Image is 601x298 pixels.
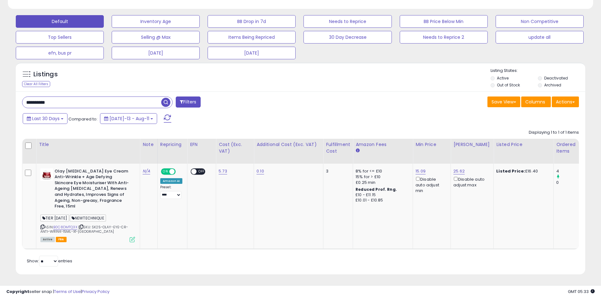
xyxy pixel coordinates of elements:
small: Amazon Fees. [356,148,359,154]
div: Clear All Filters [22,81,50,87]
h5: Listings [33,70,58,79]
button: BB Drop in 7d [208,15,296,28]
div: Note [143,141,155,148]
b: Reduced Prof. Rng. [356,187,397,192]
span: NEWTECHNIQUE [70,214,106,222]
div: 3 [326,168,348,174]
span: TIER [DATE] [40,214,69,222]
div: Amazon Fees [356,141,410,148]
span: [DATE]-13 - Aug-11 [109,115,149,122]
a: 25.62 [453,168,465,174]
button: Default [16,15,104,28]
div: 4 [556,168,582,174]
div: Title [39,141,137,148]
strong: Copyright [6,289,29,295]
span: | SKU: SK25-OLAY-EYE-CR-ANTI-WRINK-15ML-X1-[GEOGRAPHIC_DATA] [40,225,128,234]
div: Additional Cost (Exc. VAT) [256,141,321,148]
button: update all [496,31,584,44]
div: Disable auto adjust min [415,176,446,194]
button: BB Price Below Min [400,15,488,28]
button: Items Being Repriced [208,31,296,44]
span: Columns [525,99,545,105]
button: Filters [176,96,200,108]
div: EFN [190,141,213,148]
span: All listings currently available for purchase on Amazon [40,237,55,242]
a: 0.10 [256,168,264,174]
span: 2025-09-11 05:33 GMT [568,289,595,295]
button: [DATE] [208,47,296,59]
span: ON [162,169,169,174]
a: 15.09 [415,168,426,174]
div: £0.25 min [356,180,408,185]
div: 8% for <= £10 [356,168,408,174]
button: Selling @ Max [112,31,200,44]
div: £16.40 [496,168,549,174]
span: OFF [197,169,207,174]
div: Amazon AI [160,178,182,184]
a: Terms of Use [54,289,81,295]
b: Olay [MEDICAL_DATA] Eye Cream Anti-Wrinkle + Age Defying Skincare Eye Moisturiser With Anti-Agein... [55,168,131,211]
button: 30 Day Decrease [303,31,392,44]
div: Repricing [160,141,185,148]
button: Inventory Age [112,15,200,28]
span: FBA [56,237,67,242]
div: Cost (Exc. VAT) [219,141,251,155]
div: seller snap | | [6,289,109,295]
a: Privacy Policy [82,289,109,295]
span: Last 30 Days [32,115,60,122]
b: Listed Price: [496,168,525,174]
button: [DATE]-13 - Aug-11 [100,113,157,124]
span: Show: entries [27,258,72,264]
div: [PERSON_NAME] [453,141,491,148]
span: OFF [175,169,185,174]
button: Last 30 Days [23,113,68,124]
label: Deactivated [544,75,568,81]
div: 15% for > £10 [356,174,408,180]
div: 0 [556,180,582,185]
button: efn, bus pr [16,47,104,59]
div: Ordered Items [556,141,579,155]
button: Columns [521,96,551,107]
div: Preset: [160,185,182,199]
div: Displaying 1 to 1 of 1 items [529,130,579,136]
div: £10.01 - £10.85 [356,198,408,203]
button: Needs to Reprice [303,15,392,28]
div: Fulfillment Cost [326,141,350,155]
a: B0C8DMTQ3X [53,225,77,230]
button: Needs to Reprice 2 [400,31,488,44]
button: Actions [552,96,579,107]
div: Min Price [415,141,448,148]
button: Top Sellers [16,31,104,44]
label: Archived [544,82,561,88]
div: Listed Price [496,141,551,148]
button: Save View [487,96,520,107]
div: Disable auto adjust max [453,176,489,188]
a: 5.73 [219,168,227,174]
button: [DATE] [112,47,200,59]
label: Out of Stock [497,82,520,88]
span: Compared to: [68,116,97,122]
label: Active [497,75,509,81]
img: 41D-RkADbKL._SL40_.jpg [40,168,53,181]
p: Listing States: [491,68,585,74]
div: ASIN: [40,168,135,242]
button: Non Competitive [496,15,584,28]
div: £10 - £11.15 [356,192,408,198]
a: N/A [143,168,150,174]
